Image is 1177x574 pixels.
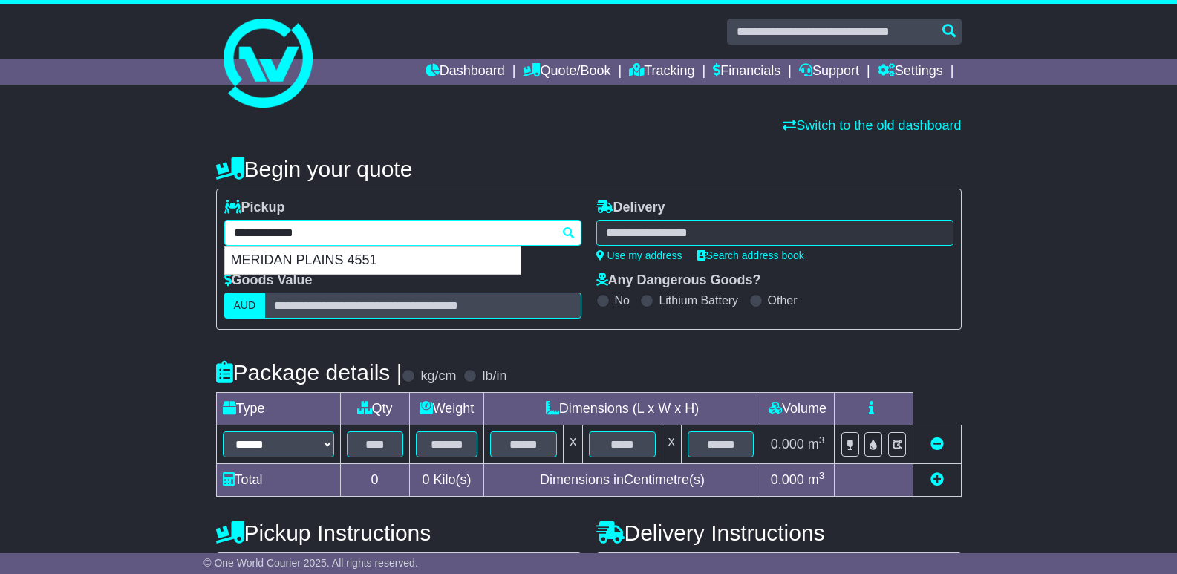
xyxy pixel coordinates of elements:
[596,273,761,289] label: Any Dangerous Goods?
[662,425,681,464] td: x
[629,59,694,85] a: Tracking
[216,464,340,497] td: Total
[409,393,484,425] td: Weight
[771,472,804,487] span: 0.000
[340,393,409,425] td: Qty
[878,59,943,85] a: Settings
[768,293,798,307] label: Other
[224,293,266,319] label: AUD
[819,470,825,481] sup: 3
[596,200,665,216] label: Delivery
[564,425,583,464] td: x
[484,464,760,497] td: Dimensions in Centimetre(s)
[713,59,780,85] a: Financials
[819,434,825,446] sup: 3
[659,293,738,307] label: Lithium Battery
[422,472,429,487] span: 0
[930,472,944,487] a: Add new item
[203,557,418,569] span: © One World Courier 2025. All rights reserved.
[771,437,804,451] span: 0.000
[225,247,521,275] div: MERIDAN PLAINS 4551
[783,118,961,133] a: Switch to the old dashboard
[216,521,581,545] h4: Pickup Instructions
[596,250,682,261] a: Use my address
[426,59,505,85] a: Dashboard
[420,368,456,385] label: kg/cm
[596,521,962,545] h4: Delivery Instructions
[409,464,484,497] td: Kilo(s)
[216,360,402,385] h4: Package details |
[615,293,630,307] label: No
[808,472,825,487] span: m
[760,393,835,425] td: Volume
[216,157,962,181] h4: Begin your quote
[216,393,340,425] td: Type
[224,220,581,246] typeahead: Please provide city
[224,200,285,216] label: Pickup
[484,393,760,425] td: Dimensions (L x W x H)
[799,59,859,85] a: Support
[697,250,804,261] a: Search address book
[224,273,313,289] label: Goods Value
[930,437,944,451] a: Remove this item
[482,368,506,385] label: lb/in
[808,437,825,451] span: m
[340,464,409,497] td: 0
[523,59,610,85] a: Quote/Book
